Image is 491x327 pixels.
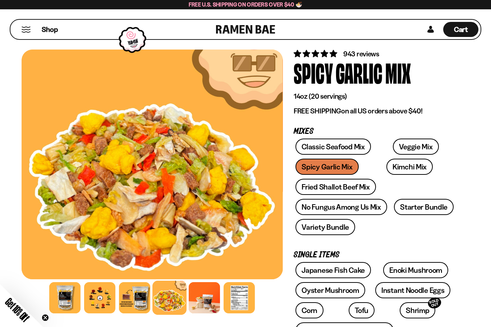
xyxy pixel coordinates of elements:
[42,22,58,37] a: Shop
[427,296,443,310] div: SOLD OUT
[294,252,459,258] p: Single Items
[349,302,375,318] a: Tofu
[386,159,433,175] a: Kimchi Mix
[454,25,468,34] span: Cart
[42,25,58,34] span: Shop
[189,1,303,8] span: Free U.S. Shipping on Orders over $40 🍜
[295,139,371,155] a: Classic Seafood Mix
[295,179,376,195] a: Fried Shallot Beef Mix
[294,107,341,115] strong: FREE SHIPPING
[336,59,382,86] div: Garlic
[343,50,379,58] span: 943 reviews
[394,199,454,215] a: Starter Bundle
[385,59,411,86] div: Mix
[295,282,365,298] a: Oyster Mushroom
[294,92,459,101] p: 14oz (20 servings)
[3,296,31,324] span: Get 10% Off
[295,262,371,278] a: Japanese Fish Cake
[294,49,339,58] span: 4.75 stars
[383,262,448,278] a: Enoki Mushroom
[400,302,435,318] a: ShrimpSOLD OUT
[294,128,459,135] p: Mixes
[393,139,439,155] a: Veggie Mix
[295,302,323,318] a: Corn
[443,20,478,39] div: Cart
[375,282,450,298] a: Instant Noodle Eggs
[295,219,355,235] a: Variety Bundle
[294,59,333,86] div: Spicy
[295,199,387,215] a: No Fungus Among Us Mix
[294,107,459,116] p: on all US orders above $40!
[21,27,31,33] button: Mobile Menu Trigger
[42,314,49,321] button: Close teaser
